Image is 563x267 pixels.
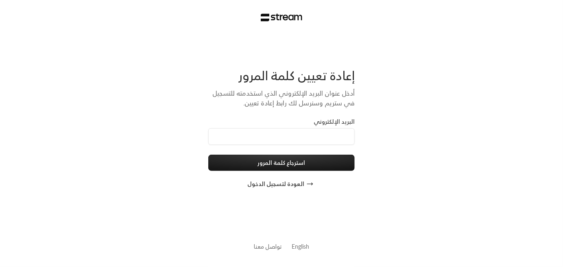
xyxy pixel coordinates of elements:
[254,242,282,251] button: تواصل معنا
[208,68,355,83] div: إعادة تعيين كلمة المرور
[208,155,355,171] button: استرجاع كلمة المرور
[208,88,355,108] div: أدخل عنوان البريد الإلكتروني الذي استخدمته للتسجيل في ستريم وسنرسل لك رابط إعادة تعيين.
[314,118,355,126] label: البريد الإلكتروني
[254,241,282,252] a: تواصل معنا
[208,176,355,192] button: العودة لتسجيل الدخول
[292,239,309,254] a: English
[261,13,303,22] img: Stream Logo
